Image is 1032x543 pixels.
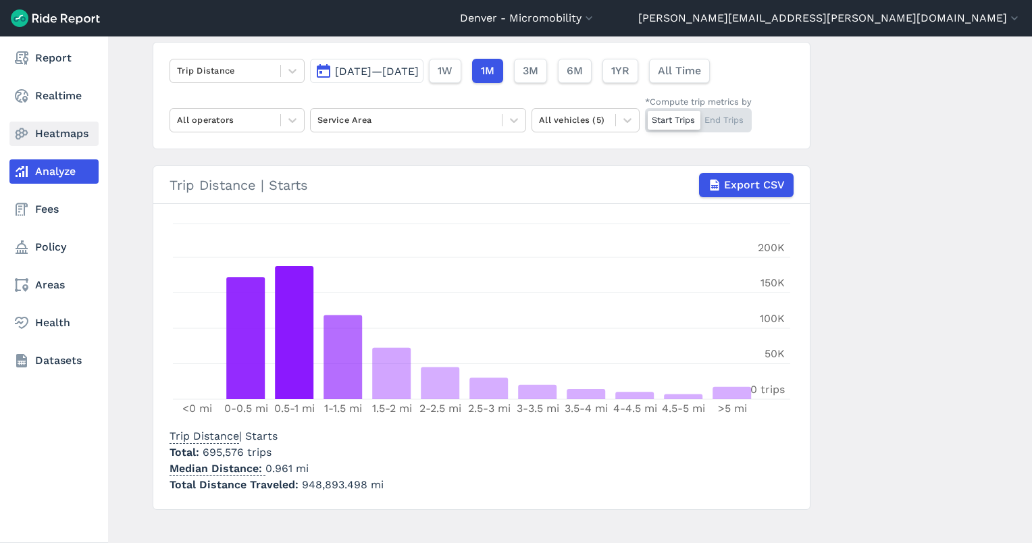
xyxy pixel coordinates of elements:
tspan: 200K [758,241,785,254]
tspan: 3-3.5 mi [517,402,559,415]
span: 1W [438,63,453,79]
span: 1M [481,63,494,79]
p: 0.961 mi [170,461,384,477]
a: Heatmaps [9,122,99,146]
button: 1W [429,59,461,83]
tspan: 3.5-4 mi [565,402,608,415]
button: [DATE]—[DATE] [310,59,423,83]
tspan: 0-0.5 mi [224,402,268,415]
a: Analyze [9,159,99,184]
tspan: 150K [760,276,785,289]
tspan: 50K [765,347,785,360]
span: 1YR [611,63,629,79]
button: 1M [472,59,503,83]
div: Trip Distance | Starts [170,173,794,197]
tspan: 1.5-2 mi [372,402,412,415]
button: [PERSON_NAME][EMAIL_ADDRESS][PERSON_NAME][DOMAIN_NAME] [638,10,1021,26]
img: Ride Report [11,9,100,27]
a: Fees [9,197,99,222]
tspan: >5 mi [718,402,747,415]
button: All Time [649,59,710,83]
a: Health [9,311,99,335]
a: Realtime [9,84,99,108]
button: 6M [558,59,592,83]
tspan: 2.5-3 mi [468,402,511,415]
span: Median Distance [170,458,265,476]
span: Total Distance Traveled [170,478,302,491]
tspan: 0 trips [750,383,785,396]
tspan: 1-1.5 mi [324,402,362,415]
span: Trip Distance [170,425,239,444]
span: All Time [658,63,701,79]
tspan: 0.5-1 mi [274,402,315,415]
tspan: 100K [760,312,785,325]
span: 695,576 trips [203,446,272,459]
span: Total [170,446,203,459]
a: Policy [9,235,99,259]
span: [DATE]—[DATE] [335,65,419,78]
tspan: 2-2.5 mi [419,402,461,415]
a: Areas [9,273,99,297]
span: Export CSV [724,177,785,193]
button: 1YR [602,59,638,83]
tspan: <0 mi [182,402,212,415]
span: 948,893.498 mi [302,478,384,491]
span: 3M [523,63,538,79]
tspan: 4-4.5 mi [613,402,657,415]
span: 6M [567,63,583,79]
tspan: 4.5-5 mi [662,402,705,415]
button: Denver - Micromobility [460,10,596,26]
button: 3M [514,59,547,83]
span: | Starts [170,430,278,442]
a: Datasets [9,348,99,373]
button: Export CSV [699,173,794,197]
a: Report [9,46,99,70]
div: *Compute trip metrics by [645,95,752,108]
